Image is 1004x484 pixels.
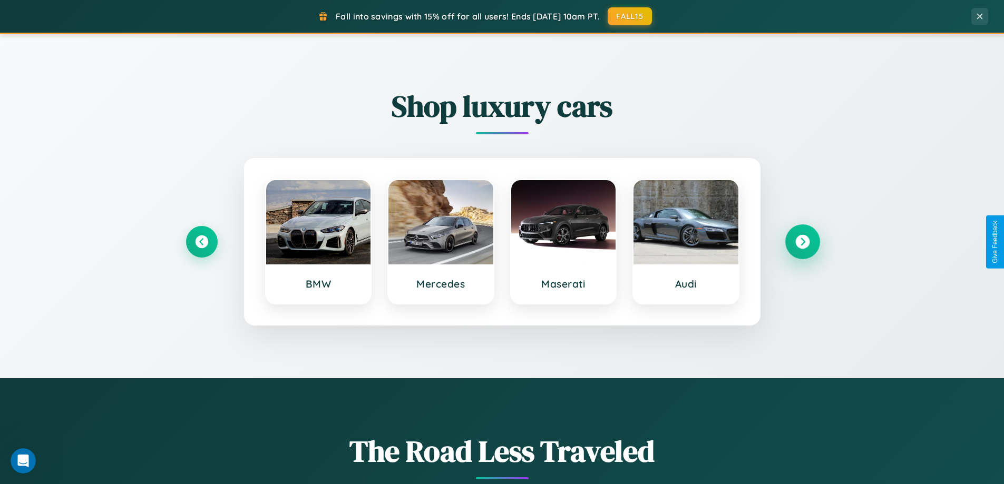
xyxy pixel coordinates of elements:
[522,278,606,290] h3: Maserati
[991,221,999,263] div: Give Feedback
[608,7,652,25] button: FALL15
[336,11,600,22] span: Fall into savings with 15% off for all users! Ends [DATE] 10am PT.
[399,278,483,290] h3: Mercedes
[186,431,818,471] h1: The Road Less Traveled
[644,278,728,290] h3: Audi
[186,86,818,126] h2: Shop luxury cars
[11,448,36,473] iframe: Intercom live chat
[277,278,360,290] h3: BMW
